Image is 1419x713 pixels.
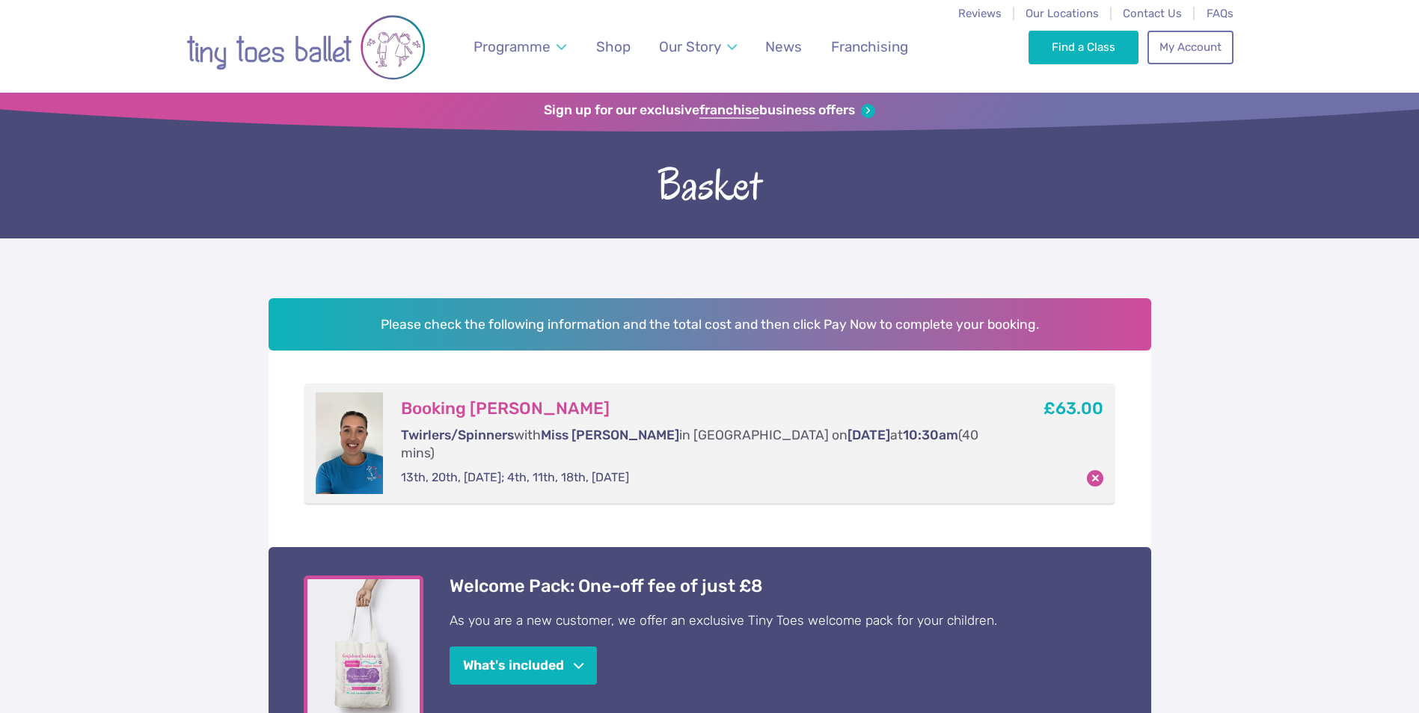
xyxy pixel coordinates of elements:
span: Franchising [831,38,908,55]
img: tiny toes ballet [186,10,426,85]
span: Twirlers/Spinners [401,428,514,442]
h2: Please check the following information and the total cost and then click Pay Now to complete your... [269,298,1151,351]
b: £63.00 [1043,398,1103,419]
a: FAQs [1207,7,1233,20]
a: Sign up for our exclusivefranchisebusiness offers [544,102,875,119]
h4: Welcome Pack: One-off fee of just £8 [450,575,1115,597]
span: Miss [PERSON_NAME] [541,428,679,442]
a: Our Story [652,29,744,64]
span: [DATE] [848,428,890,442]
span: News [765,38,802,55]
a: Franchising [824,29,915,64]
span: 10:30am [903,428,958,442]
span: Our Story [659,38,721,55]
h3: Booking [PERSON_NAME] [401,398,990,419]
a: Shop [589,29,637,64]
a: Reviews [958,7,1002,20]
p: with in [GEOGRAPHIC_DATA] on at (40 mins) [401,426,990,463]
span: Shop [596,38,631,55]
p: 13th, 20th, [DATE]; 4th, 11th, 18th, [DATE] [401,469,990,486]
a: My Account [1147,31,1233,64]
a: Programme [466,29,573,64]
a: Contact Us [1123,7,1182,20]
span: Programme [473,38,551,55]
p: As you are a new customer, we offer an exclusive Tiny Toes welcome pack for your children. [450,611,1115,630]
button: What's included [450,646,597,685]
strong: franchise [699,102,759,119]
a: News [758,29,809,64]
a: Our Locations [1026,7,1099,20]
a: Find a Class [1029,31,1138,64]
